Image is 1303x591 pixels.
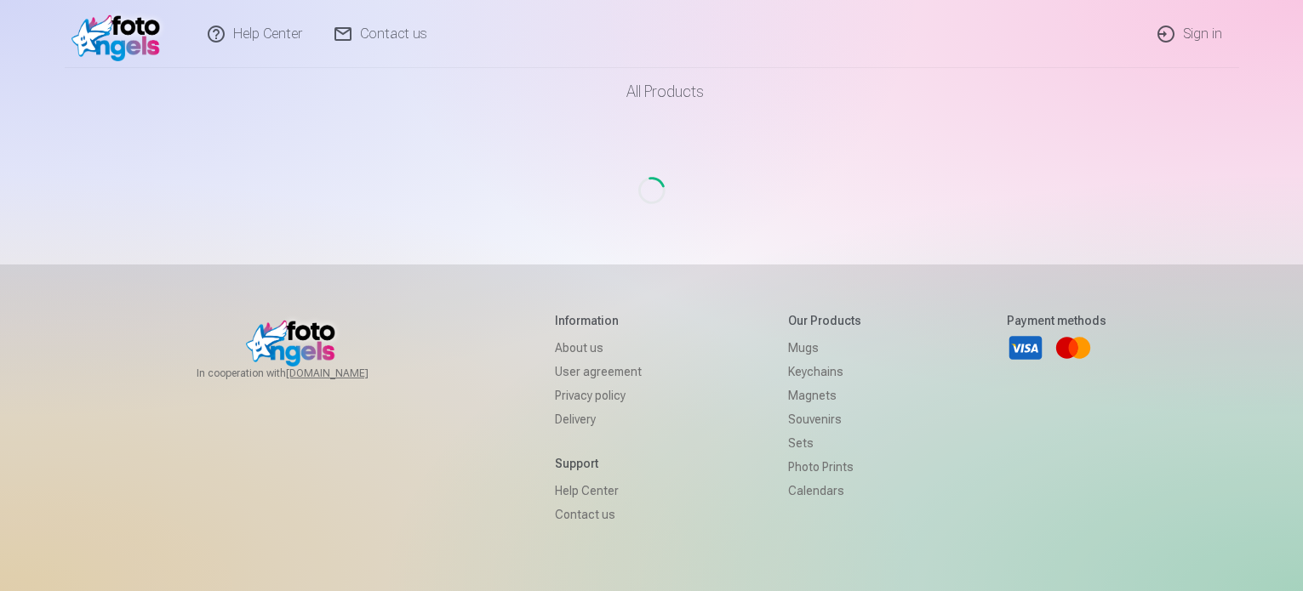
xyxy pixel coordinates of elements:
a: Photo prints [788,455,861,479]
a: About us [555,336,642,360]
a: Mugs [788,336,861,360]
a: Help Center [555,479,642,503]
a: Delivery [555,407,642,431]
a: [DOMAIN_NAME] [286,367,409,380]
a: Sets [788,431,861,455]
h5: Our products [788,312,861,329]
a: Visa [1007,329,1044,367]
a: Souvenirs [788,407,861,431]
a: User agreement [555,360,642,384]
h5: Support [555,455,642,472]
span: In cooperation with [197,367,409,380]
a: Keychains [788,360,861,384]
a: Magnets [788,384,861,407]
h5: Payment methods [1007,312,1106,329]
a: Contact us [555,503,642,526]
a: Calendars [788,479,861,503]
img: /fa1 [71,7,169,61]
h5: Information [555,312,642,329]
a: Privacy policy [555,384,642,407]
a: Mastercard [1054,329,1092,367]
a: All products [579,68,724,116]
